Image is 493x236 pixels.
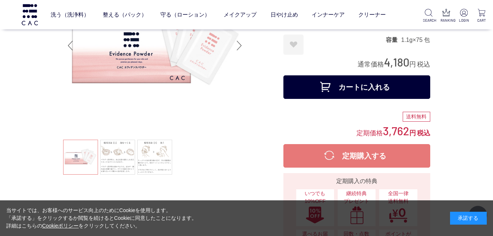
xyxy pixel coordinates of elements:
p: CART [476,18,487,23]
a: 守る（ローション） [160,5,210,24]
span: 通常価格 [358,61,384,68]
span: 継続特典 プレゼント [341,190,372,205]
a: 日やけ止め [271,5,298,24]
button: カートに入れる [283,75,430,99]
div: 送料無料 [403,112,430,122]
div: Previous slide [63,31,78,60]
a: 整える（パック） [103,5,147,24]
div: 当サイトでは、お客様へのサービス向上のためにCookieを使用します。 「承諾する」をクリックするか閲覧を続けるとCookieに同意したことになります。 詳細はこちらの をクリックしてください。 [6,207,197,230]
span: 税込 [417,61,430,68]
img: logo [21,4,39,25]
div: Next slide [232,31,247,60]
a: LOGIN [458,9,470,23]
a: お気に入りに登録する [283,35,304,55]
p: RANKING [441,18,452,23]
div: 承諾する [450,212,487,225]
a: メイクアップ [224,5,257,24]
span: いつでも10%OFF [300,190,330,205]
span: 税込 [417,129,430,137]
span: 円 [409,61,416,68]
a: Cookieポリシー [42,223,79,229]
a: インナーケア [312,5,345,24]
dt: 容量 [386,36,401,44]
span: 4,180 [384,55,409,69]
a: RANKING [441,9,452,23]
a: 洗う（洗浄料） [51,5,89,24]
p: LOGIN [458,18,470,23]
div: 定期購入の特典 [286,177,427,186]
span: 円 [409,129,416,137]
span: 定期価格 [356,129,383,137]
button: 定期購入する [283,144,430,168]
span: 3,762 [383,124,409,137]
p: SEARCH [423,18,434,23]
span: 全国一律 送料無料 [383,190,413,205]
a: SEARCH [423,9,434,23]
dd: 1.1g×75 包 [401,36,430,44]
a: CART [476,9,487,23]
a: クリーナー [358,5,386,24]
